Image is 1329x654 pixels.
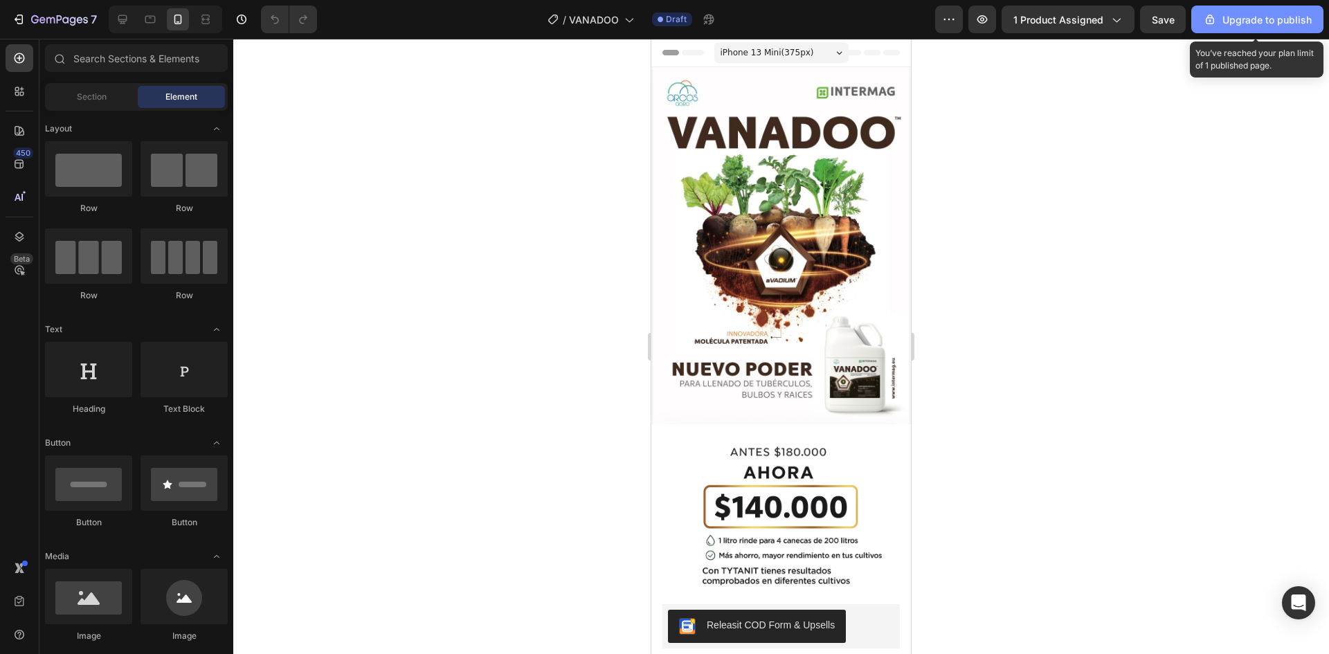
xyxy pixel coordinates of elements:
[141,202,228,215] div: Row
[91,11,97,28] p: 7
[45,44,228,72] input: Search Sections & Elements
[165,91,197,103] span: Element
[45,630,132,642] div: Image
[1013,12,1103,27] span: 1 product assigned
[206,118,228,140] span: Toggle open
[77,91,107,103] span: Section
[141,289,228,302] div: Row
[141,516,228,529] div: Button
[45,202,132,215] div: Row
[206,432,228,454] span: Toggle open
[1203,12,1312,27] div: Upgrade to publish
[206,318,228,340] span: Toggle open
[1140,6,1186,33] button: Save
[45,122,72,135] span: Layout
[261,6,317,33] div: Undo/Redo
[651,39,911,654] iframe: Design area
[141,630,228,642] div: Image
[45,550,69,563] span: Media
[45,289,132,302] div: Row
[13,147,33,158] div: 450
[45,516,132,529] div: Button
[563,12,566,27] span: /
[206,545,228,567] span: Toggle open
[1282,586,1315,619] div: Open Intercom Messenger
[141,403,228,415] div: Text Block
[1002,6,1134,33] button: 1 product assigned
[45,437,71,449] span: Button
[6,6,103,33] button: 7
[666,13,687,26] span: Draft
[10,253,33,264] div: Beta
[45,323,62,336] span: Text
[569,12,619,27] span: VANADOO
[1152,14,1175,26] span: Save
[45,403,132,415] div: Heading
[1191,6,1323,33] button: Upgrade to publish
